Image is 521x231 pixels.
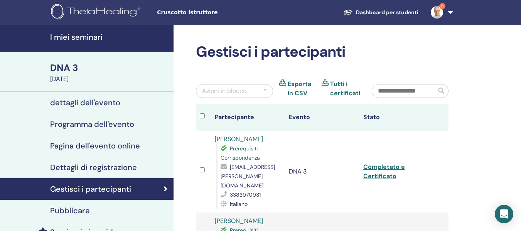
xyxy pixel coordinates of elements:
h4: dettagli dell'evento [50,98,120,107]
h4: Programma dell'evento [50,120,134,129]
img: logo.png [51,4,143,21]
div: [DATE] [50,74,169,84]
h2: Gestisci i partecipanti [196,43,448,61]
span: Italiano [230,201,248,207]
span: Prerequisiti Corrispondenza [221,145,260,161]
div: Azioni in blocco [202,86,246,96]
img: graduation-cap-white.svg [344,9,353,15]
div: DNA 3 [50,61,169,74]
a: DNA 3[DATE] [46,61,174,84]
span: 6 [439,3,445,9]
th: Partecipante [211,104,285,131]
th: Evento [285,104,359,131]
h4: Pubblicare [50,206,90,215]
h4: I miei seminari [50,32,169,42]
h4: Pagina dell'evento online [50,141,140,150]
td: DNA 3 [285,131,359,212]
h4: Gestisci i partecipanti [50,184,131,194]
img: default.jpg [431,6,443,19]
a: [PERSON_NAME] [215,217,263,225]
a: Esporta in CSV [288,79,315,98]
h4: Dettagli di registrazione [50,163,137,172]
span: 3383970931 [230,191,261,198]
span: Cruscotto istruttore [157,8,273,17]
span: [EMAIL_ADDRESS][PERSON_NAME][DOMAIN_NAME] [221,164,275,189]
a: Completato e Certificato [363,163,405,180]
a: Tutti i certificati [330,79,361,98]
th: Stato [359,104,434,131]
a: Dashboard per studenti [337,5,425,20]
a: [PERSON_NAME] [215,135,263,143]
div: Open Intercom Messenger [495,205,513,223]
